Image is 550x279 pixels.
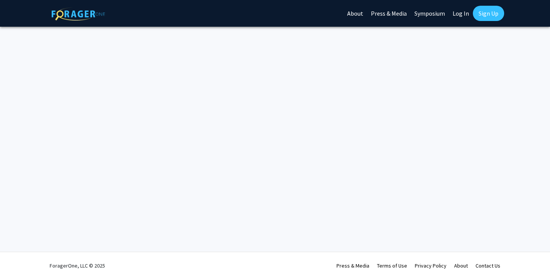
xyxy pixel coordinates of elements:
[52,7,105,21] img: ForagerOne Logo
[473,6,504,21] a: Sign Up
[476,262,500,269] a: Contact Us
[415,262,446,269] a: Privacy Policy
[50,252,105,279] div: ForagerOne, LLC © 2025
[377,262,407,269] a: Terms of Use
[336,262,369,269] a: Press & Media
[454,262,468,269] a: About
